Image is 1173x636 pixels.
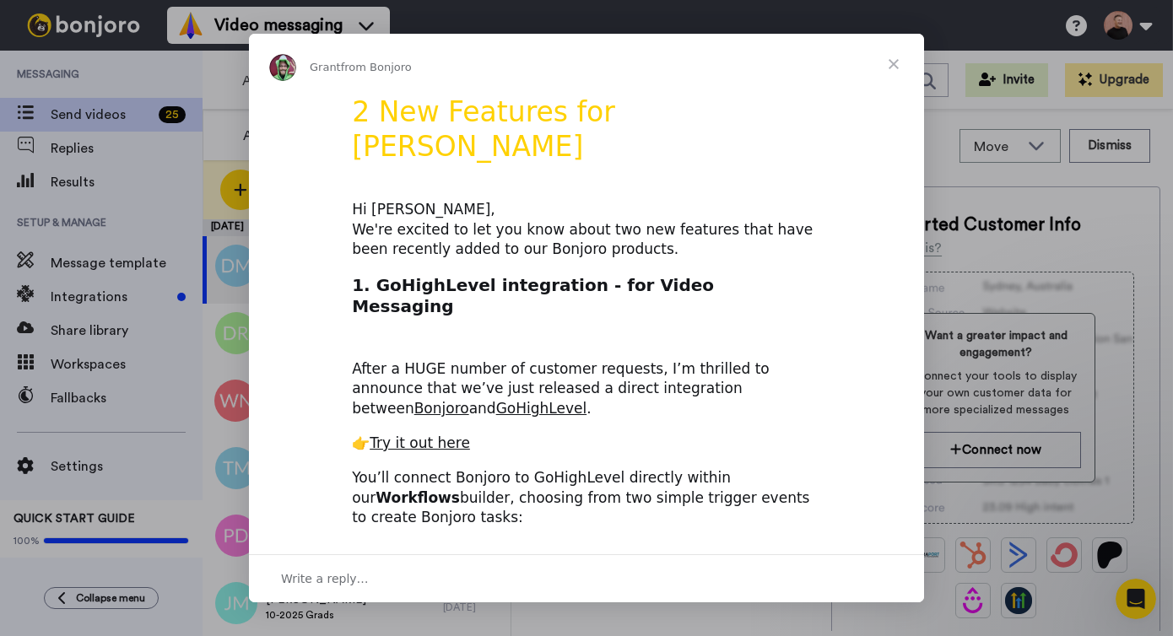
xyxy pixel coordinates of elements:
[352,468,821,528] div: You’ll connect Bonjoro to GoHighLevel directly within our builder, choosing from two simple trigg...
[341,61,412,73] span: from Bonjoro
[376,489,460,506] b: Workflows
[414,400,469,417] a: Bonjoro
[352,95,821,175] h1: 2 New Features for [PERSON_NAME]
[310,61,341,73] span: Grant
[352,434,821,454] div: 👉
[863,34,924,94] span: Close
[352,200,821,260] div: Hi [PERSON_NAME], We're excited to let you know about two new features that have been recently ad...
[281,568,369,590] span: Write a reply…
[370,434,470,451] a: Try it out here
[269,54,296,81] img: Profile image for Grant
[352,274,821,326] h2: 1. GoHighLevel integration - for Video Messaging
[352,339,821,419] div: After a HUGE number of customer requests, I’m thrilled to announce that we’ve just released a dir...
[496,400,587,417] a: GoHighLevel
[249,554,924,602] div: Open conversation and reply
